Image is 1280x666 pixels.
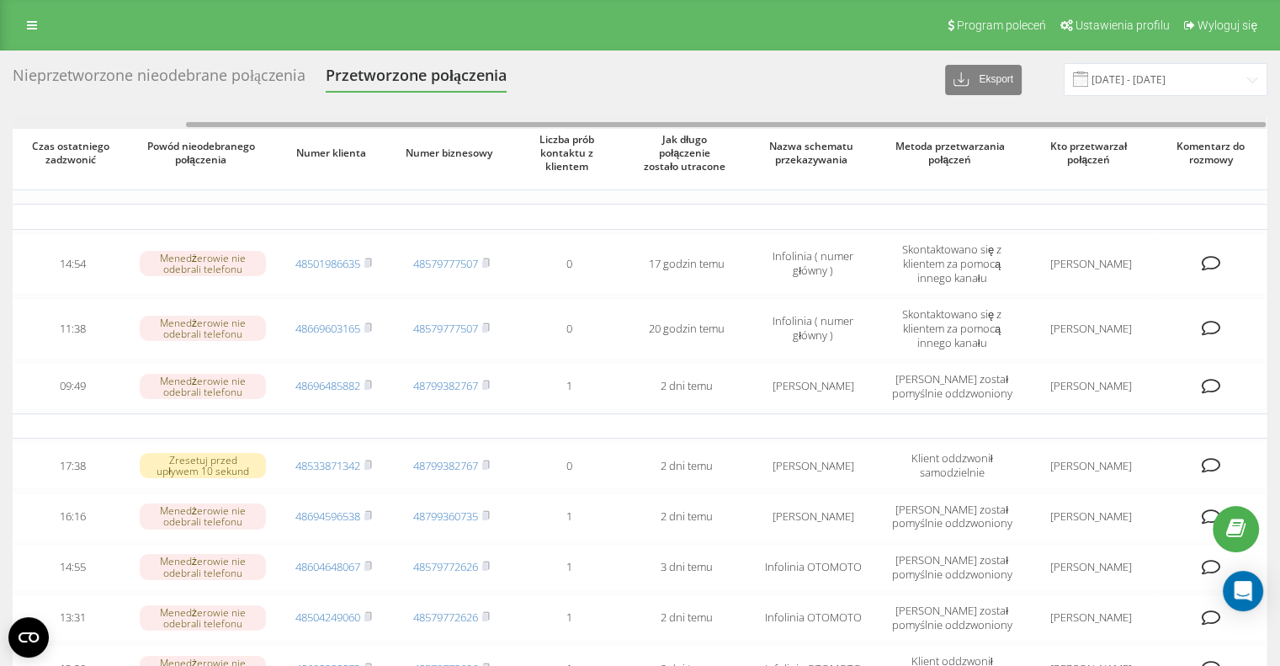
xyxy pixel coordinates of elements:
[295,610,360,625] a: 48504249060
[1023,442,1158,489] td: [PERSON_NAME]
[880,544,1023,591] td: [PERSON_NAME] został pomyślnie oddzwoniony
[413,256,478,271] a: 48579777507
[628,363,746,410] td: 2 dni temu
[13,442,131,489] td: 17:38
[140,503,266,529] div: Menedżerowie nie odebrali telefonu
[945,65,1022,95] button: Eksport
[628,544,746,591] td: 3 dni temu
[628,442,746,489] td: 2 dni temu
[140,316,266,341] div: Menedżerowie nie odebrali telefonu
[880,442,1023,489] td: Klient oddzwonił samodzielnie
[1198,19,1257,32] span: Wyloguj się
[1223,571,1263,611] div: Open Intercom Messenger
[628,594,746,642] td: 2 dni temu
[1171,140,1255,166] span: Komentarz do rozmowy
[295,378,360,393] a: 48696485882
[1023,233,1158,295] td: [PERSON_NAME]
[746,233,880,295] td: Infolinia ( numer główny )
[27,140,118,166] span: Czas ostatniego zadzwonić
[746,594,880,642] td: Infolinia OTOMOTO
[510,594,628,642] td: 1
[510,493,628,540] td: 1
[1038,140,1144,166] span: Kto przetwarzał połączeń
[295,559,360,574] a: 48604648067
[1023,544,1158,591] td: [PERSON_NAME]
[8,617,49,658] button: Open CMP widget
[13,493,131,540] td: 16:16
[326,67,507,93] div: Przetworzone połączenia
[1023,594,1158,642] td: [PERSON_NAME]
[295,256,360,271] a: 48501986635
[510,442,628,489] td: 0
[146,140,260,166] span: Powód nieodebranego połączenia
[406,147,497,160] span: Numer biznesowy
[760,140,866,166] span: Nazwa schematu przekazywania
[413,559,478,574] a: 48579772626
[902,242,1001,285] span: Skontaktowano się z klientem za pomocą innego kanału
[413,378,478,393] a: 48799382767
[413,321,478,336] a: 48579777507
[628,233,746,295] td: 17 godzin temu
[413,458,478,473] a: 48799382767
[13,594,131,642] td: 13:31
[140,251,266,276] div: Menedżerowie nie odebrali telefonu
[13,544,131,591] td: 14:55
[13,363,131,410] td: 09:49
[295,509,360,524] a: 48694596538
[895,140,1009,166] span: Metoda przetwarzania połączeń
[1023,493,1158,540] td: [PERSON_NAME]
[880,363,1023,410] td: [PERSON_NAME] został pomyślnie oddzwoniony
[1076,19,1170,32] span: Ustawienia profilu
[1023,298,1158,360] td: [PERSON_NAME]
[746,442,880,489] td: [PERSON_NAME]
[140,605,266,631] div: Menedżerowie nie odebrali telefonu
[746,298,880,360] td: Infolinia ( numer główny )
[746,363,880,410] td: [PERSON_NAME]
[746,493,880,540] td: [PERSON_NAME]
[957,19,1046,32] span: Program poleceń
[880,493,1023,540] td: [PERSON_NAME] został pomyślnie oddzwoniony
[13,233,131,295] td: 14:54
[880,594,1023,642] td: [PERSON_NAME] został pomyślnie oddzwoniony
[140,554,266,579] div: Menedżerowie nie odebrali telefonu
[140,374,266,399] div: Menedżerowie nie odebrali telefonu
[13,67,305,93] div: Nieprzetworzone nieodebrane połączenia
[13,298,131,360] td: 11:38
[746,544,880,591] td: Infolinia OTOMOTO
[413,610,478,625] a: 48579772626
[295,458,360,473] a: 48533871342
[510,363,628,410] td: 1
[140,453,266,478] div: Zresetuj przed upływem 10 sekund
[413,509,478,524] a: 48799360735
[288,147,379,160] span: Numer klienta
[641,133,732,173] span: Jak długo połączenie zostało utracone
[1023,363,1158,410] td: [PERSON_NAME]
[628,493,746,540] td: 2 dni temu
[510,298,628,360] td: 0
[510,544,628,591] td: 1
[628,298,746,360] td: 20 godzin temu
[523,133,614,173] span: Liczba prób kontaktu z klientem
[295,321,360,336] a: 48669603165
[902,306,1001,350] span: Skontaktowano się z klientem za pomocą innego kanału
[510,233,628,295] td: 0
